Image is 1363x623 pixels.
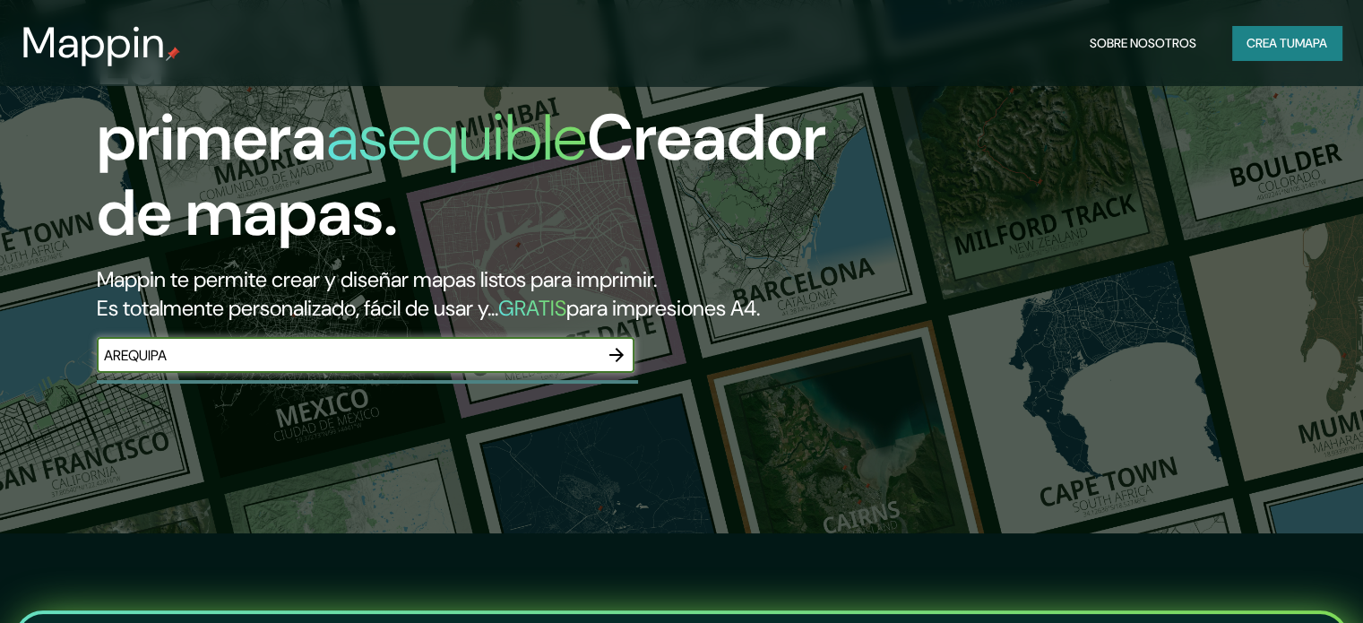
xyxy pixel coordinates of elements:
font: mapa [1295,35,1327,51]
font: Mappin [22,14,166,71]
font: Crea tu [1247,35,1295,51]
font: para impresiones A4. [566,294,760,322]
font: GRATIS [498,294,566,322]
font: Creador de mapas. [97,96,826,255]
img: pin de mapeo [166,47,180,61]
button: Crea tumapa [1232,26,1341,60]
input: Elige tu lugar favorito [97,345,599,366]
font: Sobre nosotros [1090,35,1196,51]
font: Es totalmente personalizado, fácil de usar y... [97,294,498,322]
font: La primera [97,21,326,179]
font: asequible [326,96,587,179]
font: Mappin te permite crear y diseñar mapas listos para imprimir. [97,265,657,293]
button: Sobre nosotros [1083,26,1203,60]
